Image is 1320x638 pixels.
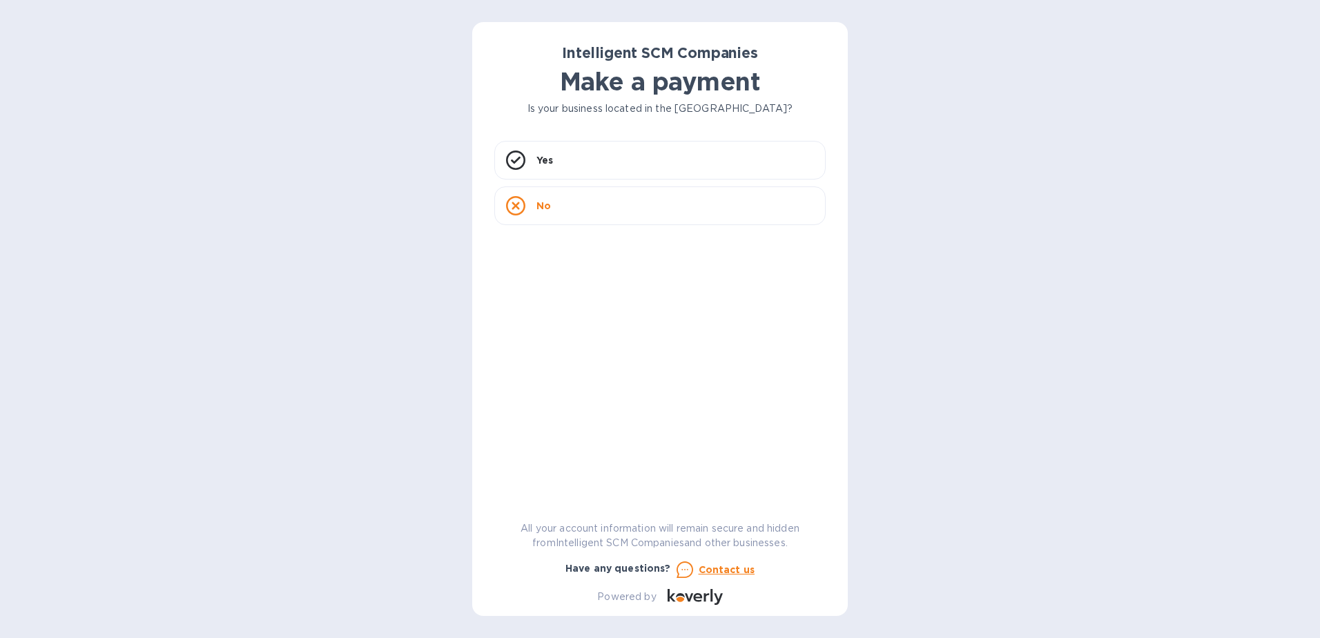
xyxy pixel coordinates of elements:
b: Intelligent SCM Companies [562,44,758,61]
p: No [536,199,551,213]
h1: Make a payment [494,67,826,96]
p: Yes [536,153,553,167]
p: Is your business located in the [GEOGRAPHIC_DATA]? [494,101,826,116]
p: Powered by [597,590,656,604]
b: Have any questions? [565,563,671,574]
p: All your account information will remain secure and hidden from Intelligent SCM Companies and oth... [494,521,826,550]
u: Contact us [699,564,755,575]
